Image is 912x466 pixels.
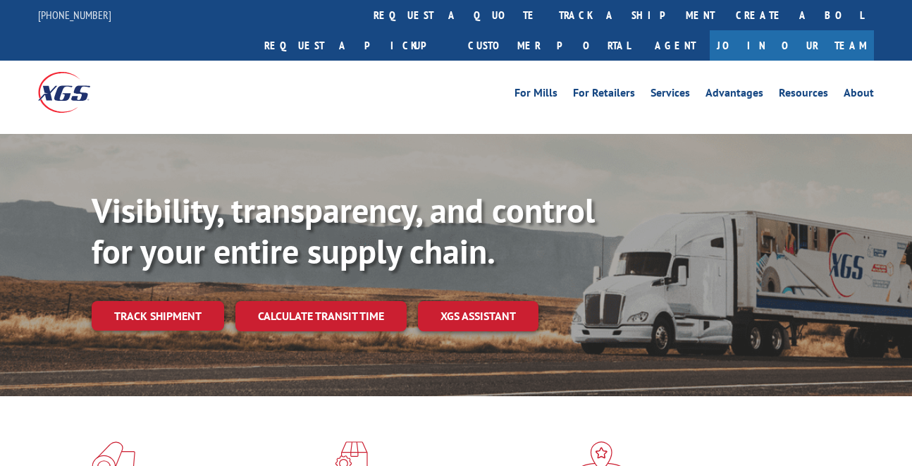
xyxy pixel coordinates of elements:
[641,30,710,61] a: Agent
[514,87,557,103] a: For Mills
[92,188,595,273] b: Visibility, transparency, and control for your entire supply chain.
[235,301,407,331] a: Calculate transit time
[710,30,874,61] a: Join Our Team
[573,87,635,103] a: For Retailers
[705,87,763,103] a: Advantages
[92,301,224,331] a: Track shipment
[844,87,874,103] a: About
[418,301,538,331] a: XGS ASSISTANT
[457,30,641,61] a: Customer Portal
[651,87,690,103] a: Services
[779,87,828,103] a: Resources
[254,30,457,61] a: Request a pickup
[38,8,111,22] a: [PHONE_NUMBER]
